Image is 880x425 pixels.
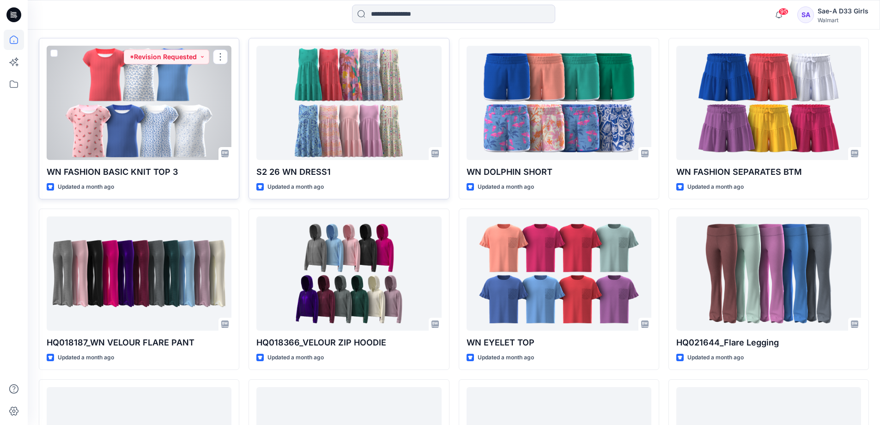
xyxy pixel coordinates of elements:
a: HQ021644_Flare Legging [676,216,861,331]
span: 95 [778,8,789,15]
p: HQ018366_VELOUR ZIP HOODIE [256,336,441,349]
a: HQ018187_WN VELOUR FLARE PANT [47,216,231,331]
a: S2 26 WN DRESS1 [256,46,441,160]
p: HQ021644_Flare Legging [676,336,861,349]
a: HQ018366_VELOUR ZIP HOODIE [256,216,441,331]
div: Sae-A D33 Girls [818,6,868,17]
p: Updated a month ago [267,182,324,192]
p: Updated a month ago [58,182,114,192]
p: WN FASHION SEPARATES BTM [676,166,861,179]
a: WN FASHION BASIC KNIT TOP 3 [47,46,231,160]
p: Updated a month ago [478,353,534,363]
p: Updated a month ago [478,182,534,192]
div: SA [797,6,814,23]
div: Walmart [818,17,868,24]
p: WN DOLPHIN SHORT [467,166,651,179]
p: WN EYELET TOP [467,336,651,349]
p: Updated a month ago [687,182,744,192]
p: Updated a month ago [267,353,324,363]
a: WN FASHION SEPARATES BTM [676,46,861,160]
p: WN FASHION BASIC KNIT TOP 3 [47,166,231,179]
p: Updated a month ago [687,353,744,363]
p: S2 26 WN DRESS1 [256,166,441,179]
a: WN EYELET TOP [467,216,651,331]
p: HQ018187_WN VELOUR FLARE PANT [47,336,231,349]
a: WN DOLPHIN SHORT [467,46,651,160]
p: Updated a month ago [58,353,114,363]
